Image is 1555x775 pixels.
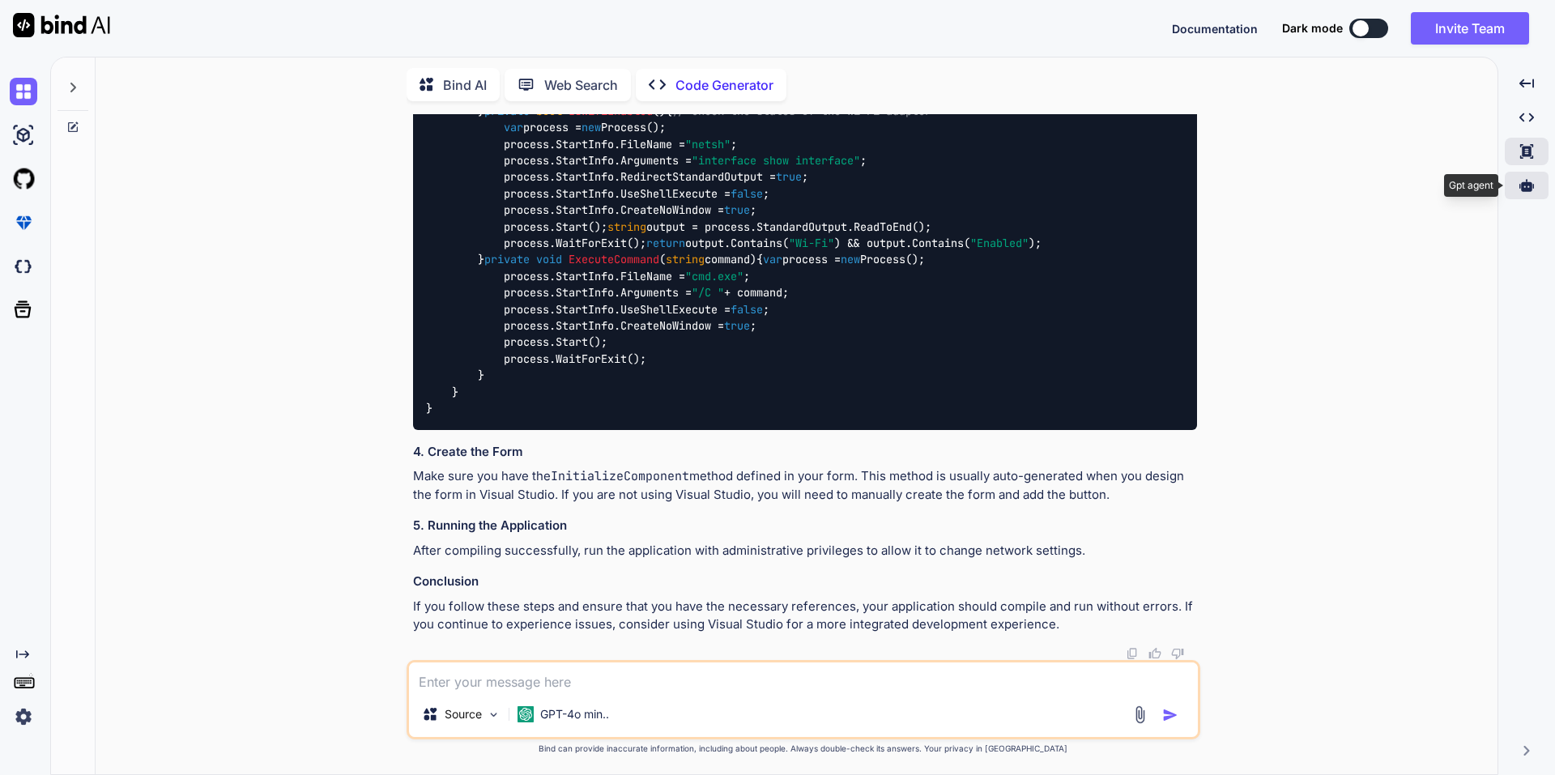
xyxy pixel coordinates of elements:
[724,318,750,333] span: true
[776,170,802,185] span: true
[763,253,782,267] span: var
[443,75,487,95] p: Bind AI
[551,468,689,484] code: InitializeComponent
[536,253,562,267] span: void
[675,75,773,95] p: Code Generator
[1131,705,1149,724] img: attachment
[731,302,763,317] span: false
[1172,22,1258,36] span: Documentation
[10,78,37,105] img: chat
[484,253,756,267] span: ( )
[1162,707,1178,723] img: icon
[413,542,1197,560] p: After compiling successfully, run the application with administrative privileges to allow it to c...
[10,253,37,280] img: darkCloudIdeIcon
[10,121,37,149] img: ai-studio
[484,253,530,267] span: private
[10,209,37,236] img: premium
[646,236,685,250] span: return
[970,236,1029,250] span: "Enabled"
[544,75,618,95] p: Web Search
[407,743,1200,755] p: Bind can provide inaccurate information, including about people. Always double-check its answers....
[1171,647,1184,660] img: dislike
[413,598,1197,634] p: If you follow these steps and ensure that you have the necessary references, your application sho...
[607,219,646,234] span: string
[1126,647,1139,660] img: copy
[10,165,37,193] img: githubLight
[504,121,523,135] span: var
[1172,20,1258,37] button: Documentation
[518,706,534,722] img: GPT-4o mini
[413,517,1197,535] h3: 5. Running the Application
[666,253,705,267] span: string
[1444,174,1498,197] div: Gpt agent
[487,708,501,722] img: Pick Models
[10,703,37,730] img: settings
[1148,647,1161,660] img: like
[582,121,601,135] span: new
[731,186,763,201] span: false
[413,573,1197,591] h3: Conclusion
[666,253,750,267] span: command
[445,706,482,722] p: Source
[569,253,659,267] span: ExecuteCommand
[692,286,724,300] span: "/C "
[724,203,750,218] span: true
[1411,12,1529,45] button: Invite Team
[692,153,860,168] span: "interface show interface"
[685,137,731,151] span: "netsh"
[413,443,1197,462] h3: 4. Create the Form
[1282,20,1343,36] span: Dark mode
[540,706,609,722] p: GPT-4o min..
[789,236,834,250] span: "Wi-Fi"
[841,253,860,267] span: new
[685,269,743,283] span: "cmd.exe"
[413,467,1197,504] p: Make sure you have the method defined in your form. This method is usually auto-generated when yo...
[13,13,110,37] img: Bind AI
